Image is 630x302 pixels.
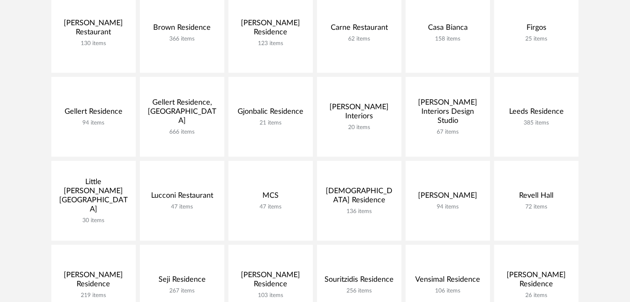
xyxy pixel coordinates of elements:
div: Brown Residence [147,23,218,36]
div: Firgos [501,23,572,36]
div: [PERSON_NAME] Residence [58,271,129,292]
div: 219 items [58,292,129,299]
div: Revell Hall [501,191,572,204]
div: 25 items [501,36,572,43]
div: [PERSON_NAME] Residence [235,19,306,40]
div: 123 items [235,40,306,47]
div: Leeds Residence [501,107,572,120]
div: Gjonbalic Residence [235,107,306,120]
div: 106 items [412,288,483,295]
div: Seji Residence [147,275,218,288]
div: 67 items [412,129,483,136]
div: 20 items [324,124,395,131]
div: 47 items [235,204,306,211]
div: Carne Restaurant [324,23,395,36]
div: 366 items [147,36,218,43]
div: Gellert Residence [58,107,129,120]
div: MCS [235,191,306,204]
div: Gellert Residence, [GEOGRAPHIC_DATA] [147,98,218,129]
div: [PERSON_NAME] Residence [235,271,306,292]
div: 136 items [324,208,395,215]
div: [PERSON_NAME] Interiors Design Studio [412,98,483,129]
div: 385 items [501,120,572,127]
div: 26 items [501,292,572,299]
div: [PERSON_NAME] [412,191,483,204]
div: [DEMOGRAPHIC_DATA] Residence [324,187,395,208]
div: Vensimal Residence [412,275,483,288]
div: 130 items [58,40,129,47]
div: 256 items [324,288,395,295]
div: [PERSON_NAME] Restaurant [58,19,129,40]
div: Souritzidis Residence [324,275,395,288]
div: Lucconi Restaurant [147,191,218,204]
div: 72 items [501,204,572,211]
div: 103 items [235,292,306,299]
div: 30 items [58,217,129,224]
div: [PERSON_NAME] Residence [501,271,572,292]
div: 94 items [412,204,483,211]
div: Little [PERSON_NAME][GEOGRAPHIC_DATA] [58,177,129,217]
div: 47 items [147,204,218,211]
div: 21 items [235,120,306,127]
div: [PERSON_NAME] Interiors [324,103,395,124]
div: Casa Bianca [412,23,483,36]
div: 158 items [412,36,483,43]
div: 62 items [324,36,395,43]
div: 94 items [58,120,129,127]
div: 267 items [147,288,218,295]
div: 666 items [147,129,218,136]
